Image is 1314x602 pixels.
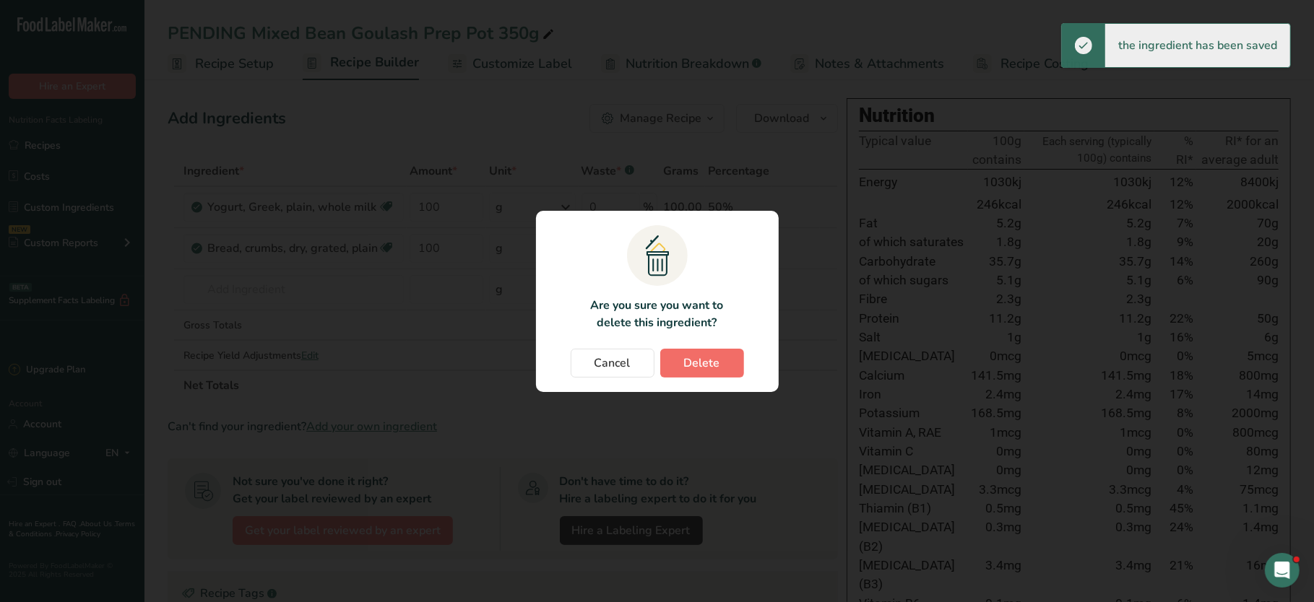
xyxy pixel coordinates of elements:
span: Delete [684,354,720,372]
p: Are you sure you want to delete this ingredient? [582,297,732,331]
button: Delete [660,349,744,378]
button: Cancel [571,349,654,378]
iframe: Intercom live chat [1265,553,1300,588]
div: the ingredient has been saved [1105,24,1290,67]
span: Cancel [595,354,631,372]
